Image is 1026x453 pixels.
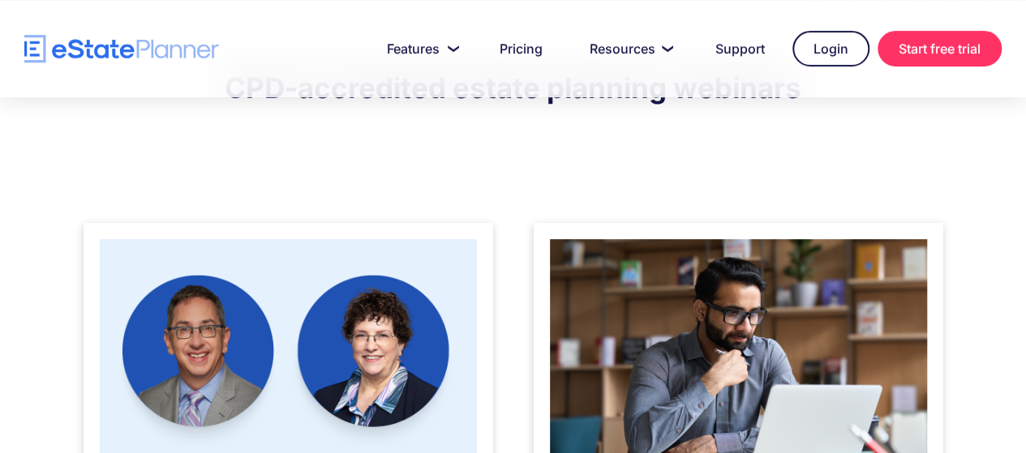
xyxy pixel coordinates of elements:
a: Resources [570,32,688,65]
a: home [24,35,219,63]
a: Support [696,32,784,65]
a: Features [367,32,472,65]
a: Pricing [480,32,562,65]
a: Login [792,31,869,66]
a: Start free trial [878,31,1002,66]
